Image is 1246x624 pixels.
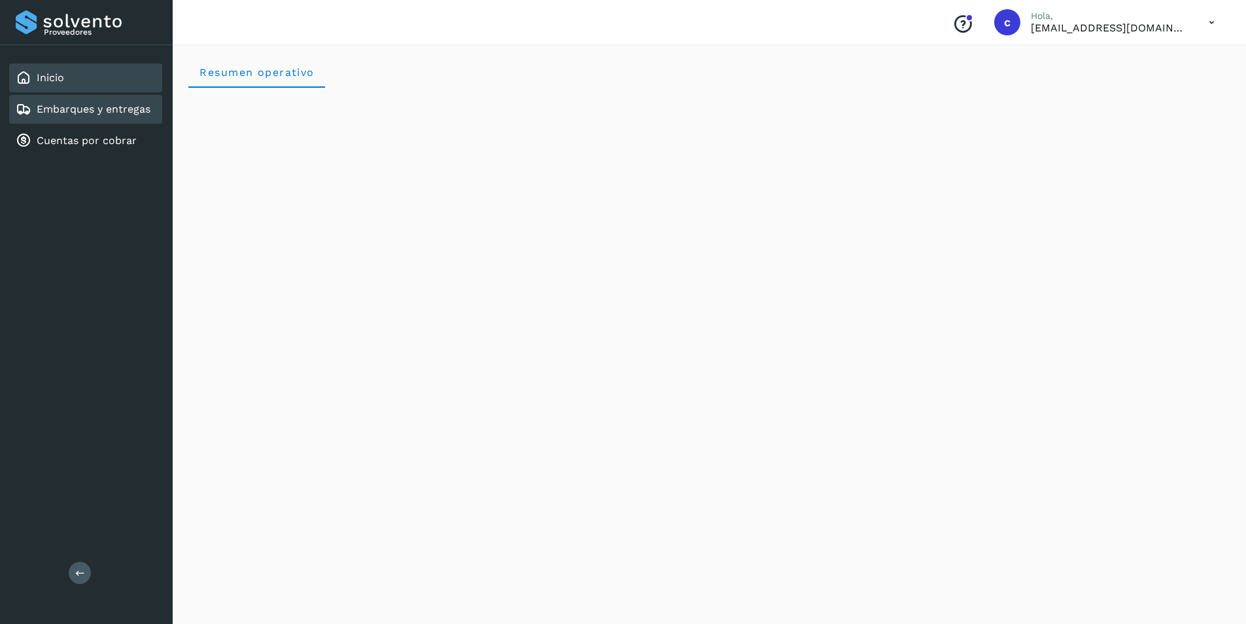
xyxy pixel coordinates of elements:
p: Hola, [1031,10,1188,22]
div: Embarques y entregas [9,95,162,124]
div: Inicio [9,64,162,92]
div: Cuentas por cobrar [9,126,162,155]
p: Proveedores [44,28,157,37]
a: Cuentas por cobrar [37,134,137,147]
span: Resumen operativo [199,66,315,79]
a: Inicio [37,71,64,84]
a: Embarques y entregas [37,103,150,115]
p: carlosvazqueztgc@gmail.com [1031,22,1188,34]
